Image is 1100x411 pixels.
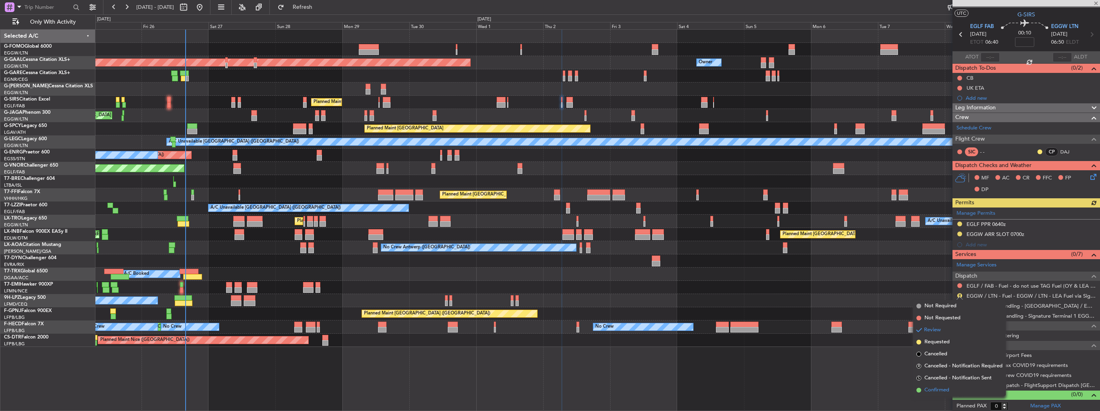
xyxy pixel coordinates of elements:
span: T7-EMI [4,282,20,287]
a: LFPB/LBG [4,314,25,320]
a: F-HECDFalcon 7X [4,322,44,326]
span: EGGW LTN [1051,23,1078,31]
a: EGGW / LTN - Fuel - EGGW / LTN - LEA Fuel via Signature in EGGW [967,292,1096,299]
a: EGLF / FAB - Handling - [GEOGRAPHIC_DATA] / EGLF / FAB [967,302,1096,309]
a: LFMD/CEQ [4,301,27,307]
a: EGGW/LTN [4,116,28,122]
div: Tue 30 [409,22,476,29]
a: G-VNORChallenger 650 [4,163,58,168]
a: Manage PAX [1030,402,1061,410]
span: Cancelled - Notification Sent [924,374,992,382]
a: EGLF / FAB - Dispatch - FlightSupport Dispatch [GEOGRAPHIC_DATA] [967,382,1096,389]
a: G-GAALCessna Citation XLS+ [4,57,70,62]
span: CR [1023,174,1029,182]
div: Sun 5 [744,22,811,29]
a: T7-DYNChallenger 604 [4,256,57,260]
span: (0/7) [1071,250,1083,258]
div: Owner [699,56,712,68]
div: Planned Maint [GEOGRAPHIC_DATA] ([GEOGRAPHIC_DATA]) [297,215,423,227]
span: [DATE] [970,30,987,38]
a: EVRA/RIX [4,262,24,268]
input: Trip Number [24,1,71,13]
div: UK ETA [967,85,984,91]
div: Planned Maint [GEOGRAPHIC_DATA] ([GEOGRAPHIC_DATA]) [364,308,490,320]
div: Thu 2 [543,22,610,29]
span: T7-BRE [4,176,20,181]
a: G-FOMOGlobal 6000 [4,44,52,49]
span: Leg Information [955,103,996,113]
span: LX-AOA [4,242,22,247]
a: G-ENRGPraetor 600 [4,150,50,155]
span: Dispatch To-Dos [955,64,996,73]
span: 9H-LPZ [4,295,20,300]
span: Cancelled - Notification Required [924,362,1003,370]
span: S [916,376,921,381]
div: A/C Unavailable [GEOGRAPHIC_DATA] ([GEOGRAPHIC_DATA]) [210,202,341,214]
a: Schedule Crew [956,124,991,132]
a: DAJ [1060,148,1078,155]
div: No Crew [163,321,182,333]
span: FFC [1043,174,1052,182]
span: Review [924,326,941,334]
a: LFPB/LBG [4,341,25,347]
div: Sat 4 [677,22,744,29]
span: G-FOMO [4,44,24,49]
a: [PERSON_NAME]/QSA [4,248,51,254]
span: ALDT [1074,53,1087,61]
span: Flight Crew [955,135,985,144]
div: Wed 1 [476,22,543,29]
a: EGGW/LTN [4,50,28,56]
a: LX-TROLegacy 650 [4,216,47,221]
a: G-[PERSON_NAME]Cessna Citation XLS [4,84,93,89]
a: EGLF / FAB - Fuel - do not use TAG Fuel (OY & LEA only) EGLF / FAB [967,282,1096,289]
span: G-SIRS [4,97,19,102]
div: Planned Maint Nice ([GEOGRAPHIC_DATA]) [100,334,190,346]
div: Fri 26 [142,22,208,29]
div: [DATE] [477,16,491,23]
span: G-GARE [4,71,22,75]
a: LX-INBFalcon 900EX EASy II [4,229,67,234]
span: Dispatch Checks and Weather [955,161,1031,170]
span: T7-DYN [4,256,22,260]
a: VHHH/HKG [4,195,28,201]
span: G-LEGC [4,137,21,141]
div: No Crew Antwerp ([GEOGRAPHIC_DATA]) [383,242,470,254]
div: Mon 6 [811,22,878,29]
span: G-SPCY [4,123,21,128]
span: Only With Activity [21,19,85,25]
a: EGGW / LTN - Pax COVID19 requirements [967,362,1068,369]
a: G-GARECessna Citation XLS+ [4,71,70,75]
div: A/C Unavailable [GEOGRAPHIC_DATA] ([GEOGRAPHIC_DATA]) [169,136,299,148]
span: T7-LZZI [4,203,20,208]
a: EGLF/FAB [4,103,25,109]
div: CP [1045,147,1058,156]
span: EGLF FAB [970,23,994,31]
a: EGGW/LTN [4,143,28,149]
a: LFMN/NCE [4,288,28,294]
div: Planned Maint [GEOGRAPHIC_DATA] ([GEOGRAPHIC_DATA]) [783,228,909,240]
span: Dispatch [955,272,977,281]
span: ELDT [1066,38,1079,46]
span: MF [981,174,989,182]
a: EGGW / LTN - Crew COVID19 requirements [967,372,1072,379]
div: Planned Maint [GEOGRAPHIC_DATA] ([GEOGRAPHIC_DATA]) [34,109,161,121]
button: Only With Activity [9,16,87,28]
span: DP [981,186,989,194]
a: G-JAGAPhenom 300 [4,110,51,115]
a: F-GPNJFalcon 900EX [4,308,52,313]
button: Refresh [274,1,322,14]
div: Thu 25 [75,22,142,29]
a: CS-DTRFalcon 2000 [4,335,49,340]
a: EGGW/LTN [4,63,28,69]
div: No Crew [595,321,614,333]
span: [DATE] - [DATE] [136,4,174,11]
span: [DATE] [1051,30,1068,38]
button: R [957,293,962,298]
span: (0/0) [1071,390,1083,399]
span: 00:10 [1018,29,1031,37]
a: EGLF/FAB [4,209,25,215]
span: LX-TRO [4,216,21,221]
a: EGLF/FAB [4,169,25,175]
div: SIC [965,147,978,156]
a: EGGW/LTN [4,222,28,228]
